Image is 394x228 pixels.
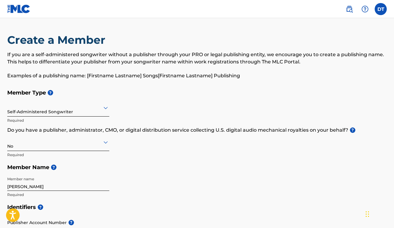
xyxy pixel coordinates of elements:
div: User Menu [375,3,387,15]
iframe: Resource Center [377,141,394,193]
p: Required [7,152,109,158]
span: ? [38,204,43,210]
span: ? [48,90,53,95]
h5: Member Name [7,161,387,174]
h5: Member Type [7,86,387,99]
span: ? [69,220,74,225]
div: No [7,135,109,149]
h5: Identifiers [7,201,387,214]
a: Public Search [343,3,355,15]
img: help [361,5,369,13]
p: If you are a self-administered songwriter without a publisher through your PRO or legal publishin... [7,51,387,66]
div: Drag [366,205,369,223]
span: ? [51,165,56,170]
p: Required [7,118,109,123]
div: Help [359,3,371,15]
iframe: Chat Widget [364,199,394,228]
div: Self-Administered Songwriter [7,100,109,115]
p: Do you have a publisher, administrator, CMO, or digital distribution service collecting U.S. digi... [7,127,387,134]
img: MLC Logo [7,5,30,13]
p: Required [7,192,109,197]
p: Examples of a publishing name: [Firstname Lastname] Songs[Firstname Lastname] Publishing [7,72,387,79]
h2: Create a Member [7,33,108,47]
img: search [346,5,353,13]
span: ? [350,127,355,133]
